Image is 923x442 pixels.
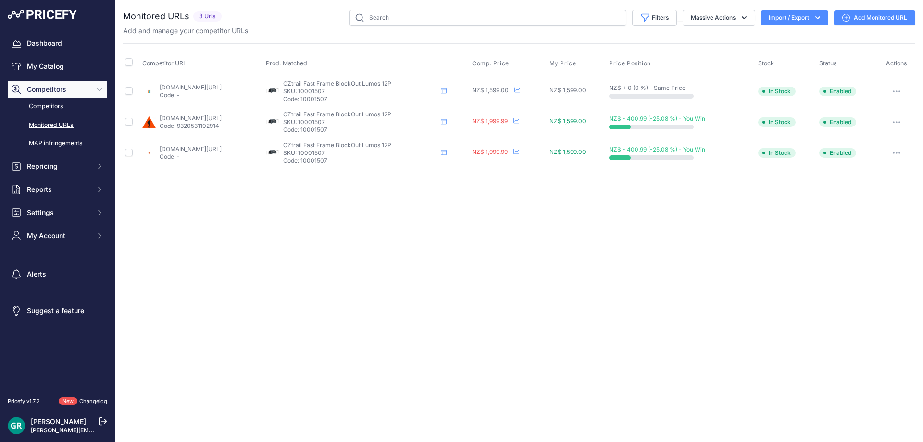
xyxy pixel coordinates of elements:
[758,87,796,96] span: In Stock
[8,227,107,244] button: My Account
[549,148,586,155] span: NZ$ 1,599.00
[8,181,107,198] button: Reports
[758,148,796,158] span: In Stock
[59,397,77,405] span: New
[472,117,508,125] span: NZ$ 1,999.99
[761,10,828,25] button: Import / Export
[283,88,437,95] p: SKU: 10001507
[886,60,907,67] span: Actions
[283,80,391,87] span: OZtrail Fast Frame BlockOut Lumos 12P
[79,398,107,404] a: Changelog
[27,185,90,194] span: Reports
[8,35,107,386] nav: Sidebar
[31,427,179,434] a: [PERSON_NAME][EMAIL_ADDRESS][DOMAIN_NAME]
[283,95,437,103] p: Code: 10001507
[349,10,626,26] input: Search
[123,26,248,36] p: Add and manage your competitor URLs
[8,397,40,405] div: Pricefy v1.7.2
[472,87,509,94] span: NZ$ 1,599.00
[193,11,222,22] span: 3 Urls
[27,208,90,217] span: Settings
[609,146,705,153] span: NZ$ - 400.99 (-25.08 %) - You Win
[283,111,391,118] span: OZtrail Fast Frame BlockOut Lumos 12P
[472,60,509,67] span: Comp. Price
[160,114,222,122] a: [DOMAIN_NAME][URL]
[160,153,222,161] p: Code: -
[160,145,222,152] a: [DOMAIN_NAME][URL]
[819,60,837,67] span: Status
[160,122,222,130] p: Code: 9320531102914
[632,10,677,26] button: Filters
[472,148,508,155] span: NZ$ 1,999.99
[8,98,107,115] a: Competitors
[283,149,437,157] p: SKU: 10001507
[609,84,686,91] span: NZ$ + 0 (0 %) - Same Price
[8,302,107,319] a: Suggest a feature
[160,84,222,91] a: [DOMAIN_NAME][URL]
[609,60,652,67] button: Price Position
[8,58,107,75] a: My Catalog
[819,148,856,158] span: Enabled
[819,117,856,127] span: Enabled
[8,35,107,52] a: Dashboard
[609,60,650,67] span: Price Position
[758,117,796,127] span: In Stock
[123,10,189,23] h2: Monitored URLs
[549,87,586,94] span: NZ$ 1,599.00
[142,60,187,67] span: Competitor URL
[758,60,774,67] span: Stock
[609,115,705,122] span: NZ$ - 400.99 (-25.08 %) - You Win
[27,162,90,171] span: Repricing
[8,81,107,98] button: Competitors
[8,265,107,283] a: Alerts
[27,85,90,94] span: Competitors
[683,10,755,26] button: Massive Actions
[8,135,107,152] a: MAP infringements
[819,87,856,96] span: Enabled
[283,118,437,126] p: SKU: 10001507
[834,10,915,25] a: Add Monitored URL
[472,60,511,67] button: Comp. Price
[8,117,107,134] a: Monitored URLs
[283,157,437,164] p: Code: 10001507
[549,60,576,67] span: My Price
[266,60,307,67] span: Prod. Matched
[283,126,437,134] p: Code: 10001507
[8,204,107,221] button: Settings
[8,158,107,175] button: Repricing
[8,10,77,19] img: Pricefy Logo
[31,417,86,426] a: [PERSON_NAME]
[160,91,222,99] p: Code: -
[27,231,90,240] span: My Account
[549,117,586,125] span: NZ$ 1,599.00
[283,141,391,149] span: OZtrail Fast Frame BlockOut Lumos 12P
[549,60,578,67] button: My Price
